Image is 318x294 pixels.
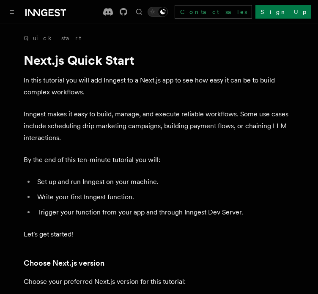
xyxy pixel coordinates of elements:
[148,7,168,17] button: Toggle dark mode
[24,74,294,98] p: In this tutorial you will add Inngest to a Next.js app to see how easy it can be to build complex...
[35,191,294,203] li: Write your first Inngest function.
[24,34,81,42] a: Quick start
[7,7,17,17] button: Toggle navigation
[24,52,294,68] h1: Next.js Quick Start
[24,228,294,240] p: Let's get started!
[24,276,294,288] p: Choose your preferred Next.js version for this tutorial:
[24,257,104,269] a: Choose Next.js version
[175,5,252,19] a: Contact sales
[134,7,144,17] button: Find something...
[35,176,294,188] li: Set up and run Inngest on your machine.
[255,5,311,19] a: Sign Up
[24,154,294,166] p: By the end of this ten-minute tutorial you will:
[24,108,294,144] p: Inngest makes it easy to build, manage, and execute reliable workflows. Some use cases include sc...
[35,206,294,218] li: Trigger your function from your app and through Inngest Dev Server.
